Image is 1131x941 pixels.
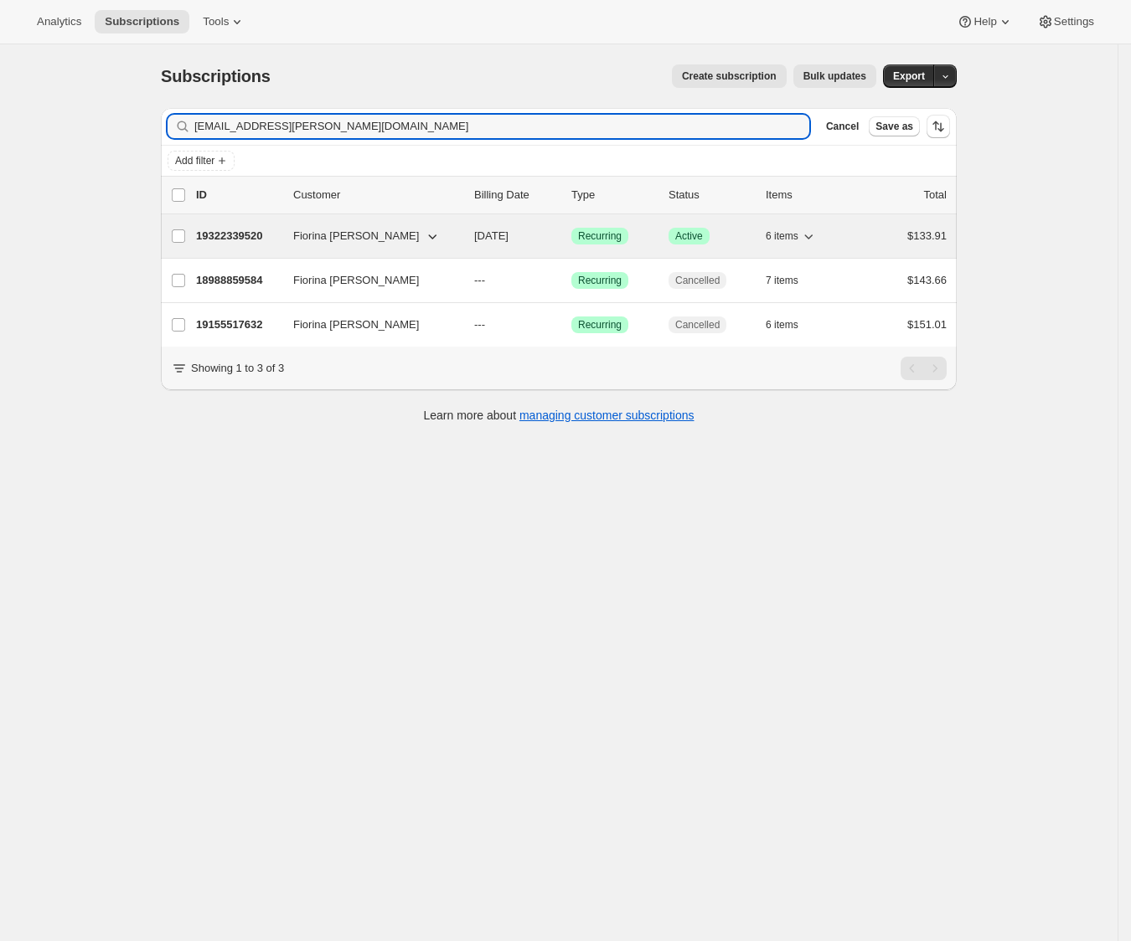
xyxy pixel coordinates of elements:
[27,10,91,33] button: Analytics
[196,187,947,203] div: IDCustomerBilling DateTypeStatusItemsTotal
[168,151,235,171] button: Add filter
[826,120,859,133] span: Cancel
[901,357,947,380] nav: Pagination
[819,116,865,136] button: Cancel
[37,15,81,28] span: Analytics
[675,229,703,243] span: Active
[293,316,419,333] span: Fiorina [PERSON_NAME]
[95,10,189,33] button: Subscriptions
[578,318,622,332] span: Recurring
[766,313,817,337] button: 6 items
[283,267,451,294] button: Fiorina [PERSON_NAME]
[793,64,876,88] button: Bulk updates
[869,116,920,136] button: Save as
[105,15,179,28] span: Subscriptions
[283,311,451,338] button: Fiorina [PERSON_NAME]
[766,269,817,292] button: 7 items
[973,15,996,28] span: Help
[766,224,817,248] button: 6 items
[191,360,284,377] p: Showing 1 to 3 of 3
[803,69,866,83] span: Bulk updates
[193,10,256,33] button: Tools
[196,224,947,248] div: 19322339520Fiorina [PERSON_NAME][DATE]SuccessRecurringSuccessActive6 items$133.91
[766,229,798,243] span: 6 items
[293,228,419,244] span: Fiorina [PERSON_NAME]
[669,187,752,203] p: Status
[474,229,509,242] span: [DATE]
[474,318,485,331] span: ---
[766,187,850,203] div: Items
[196,269,947,292] div: 18988859584Fiorina [PERSON_NAME]---SuccessRecurringCancelled7 items$143.66
[947,10,1023,33] button: Help
[196,272,280,289] p: 18988859584
[283,223,451,249] button: Fiorina [PERSON_NAME]
[907,318,947,331] span: $151.01
[196,187,280,203] p: ID
[175,154,214,167] span: Add filter
[196,228,280,244] p: 19322339520
[424,407,695,424] p: Learn more about
[194,115,809,138] input: Filter subscribers
[196,316,280,333] p: 19155517632
[161,67,271,85] span: Subscriptions
[675,274,720,287] span: Cancelled
[578,229,622,243] span: Recurring
[766,274,798,287] span: 7 items
[907,229,947,242] span: $133.91
[1054,15,1094,28] span: Settings
[474,274,485,286] span: ---
[682,69,777,83] span: Create subscription
[474,187,558,203] p: Billing Date
[1027,10,1104,33] button: Settings
[927,115,950,138] button: Sort the results
[203,15,229,28] span: Tools
[907,274,947,286] span: $143.66
[875,120,913,133] span: Save as
[675,318,720,332] span: Cancelled
[571,187,655,203] div: Type
[578,274,622,287] span: Recurring
[766,318,798,332] span: 6 items
[893,69,925,83] span: Export
[883,64,935,88] button: Export
[519,409,695,422] a: managing customer subscriptions
[924,187,947,203] p: Total
[293,187,461,203] p: Customer
[196,313,947,337] div: 19155517632Fiorina [PERSON_NAME]---SuccessRecurringCancelled6 items$151.01
[672,64,787,88] button: Create subscription
[293,272,419,289] span: Fiorina [PERSON_NAME]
